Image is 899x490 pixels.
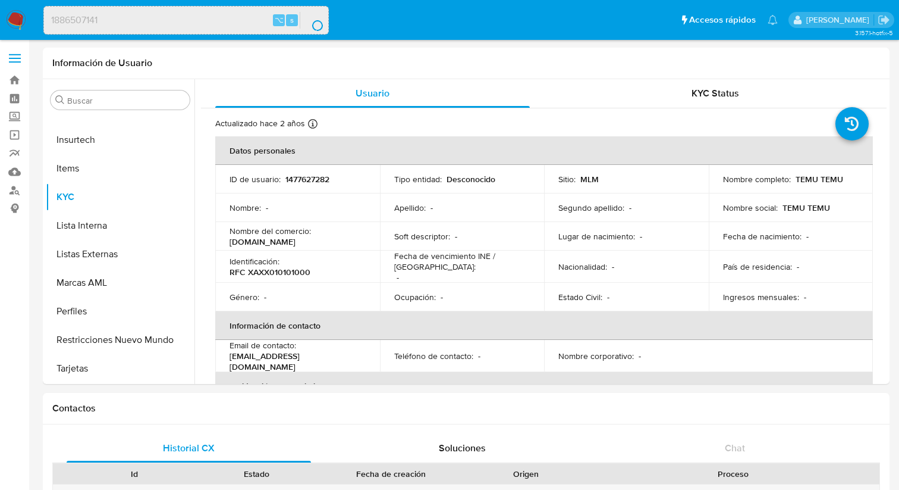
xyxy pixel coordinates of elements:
p: Ocupación : [394,292,436,302]
p: Actualizado hace 2 años [215,118,305,129]
a: Notificaciones [768,15,778,25]
p: Estado Civil : [558,292,602,302]
button: Items [46,154,194,183]
p: - [266,202,268,213]
button: Perfiles [46,297,194,326]
p: Fecha de nacimiento : [723,231,801,242]
p: ID de usuario : [230,174,281,185]
p: Lugar de nacimiento : [558,231,635,242]
p: - [607,292,609,302]
p: - [455,231,457,242]
button: Lista Interna [46,211,194,240]
p: Nacionalidad : [558,261,607,272]
button: Buscar [55,95,65,105]
button: Tarjetas [46,354,194,383]
button: Marcas AML [46,269,194,297]
span: Historial CX [163,441,215,455]
th: Datos personales [215,136,873,165]
p: - [640,231,642,242]
button: Restricciones Nuevo Mundo [46,326,194,354]
p: Identificación : [230,256,279,267]
p: Sitio : [558,174,576,185]
p: RFC XAXX010101000 [230,267,310,277]
div: Estado [204,468,309,480]
p: Email de contacto : [230,340,296,351]
span: s [290,14,294,26]
p: TEMU TEMU [782,202,830,213]
div: Fecha de creación [325,468,457,480]
p: Nombre corporativo : [558,351,634,361]
span: Accesos rápidos [689,14,756,26]
p: Tipo entidad : [394,174,442,185]
div: Proceso [595,468,871,480]
p: Nombre completo : [723,174,791,185]
p: - [804,292,806,302]
p: Soft descriptor : [394,231,450,242]
h1: Información de Usuario [52,57,152,69]
div: Origen [473,468,579,480]
input: Buscar usuario o caso... [44,13,328,28]
p: País de residencia : [723,261,792,272]
p: Nombre del comercio : [230,226,311,236]
a: Salir [878,14,890,26]
p: Nombre social : [723,202,778,213]
p: - [797,261,799,272]
p: - [264,292,266,302]
span: Soluciones [439,441,486,455]
p: MLM [580,174,599,185]
p: Desconocido [447,174,495,185]
h1: Contactos [52,402,880,414]
p: - [806,231,809,242]
span: Chat [725,441,745,455]
p: - [397,272,399,283]
p: Ingresos mensuales : [723,292,799,302]
th: Verificación y cumplimiento [215,372,873,401]
th: Información de contacto [215,311,873,340]
p: - [629,202,631,213]
p: Segundo apellido : [558,202,624,213]
button: search-icon [300,12,324,29]
p: - [639,351,641,361]
div: Id [82,468,187,480]
button: Listas Externas [46,240,194,269]
p: [EMAIL_ADDRESS][DOMAIN_NAME] [230,351,361,372]
span: ⌥ [275,14,284,26]
p: - [612,261,614,272]
p: Apellido : [394,202,426,213]
p: Fecha de vencimiento INE / [GEOGRAPHIC_DATA] : [394,251,530,272]
p: - [430,202,433,213]
button: KYC [46,183,194,211]
p: [DOMAIN_NAME] [230,236,296,247]
p: - [478,351,480,361]
p: Nombre : [230,202,261,213]
span: KYC Status [691,86,739,100]
span: Usuario [356,86,389,100]
p: Género : [230,292,259,302]
p: adriana.camarilloduran@mercadolibre.com.mx [806,14,873,26]
p: 1477627282 [285,174,329,185]
button: Insurtech [46,126,194,154]
p: - [441,292,443,302]
p: TEMU TEMU [796,174,843,185]
p: Teléfono de contacto : [394,351,473,361]
input: Buscar [67,95,185,106]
